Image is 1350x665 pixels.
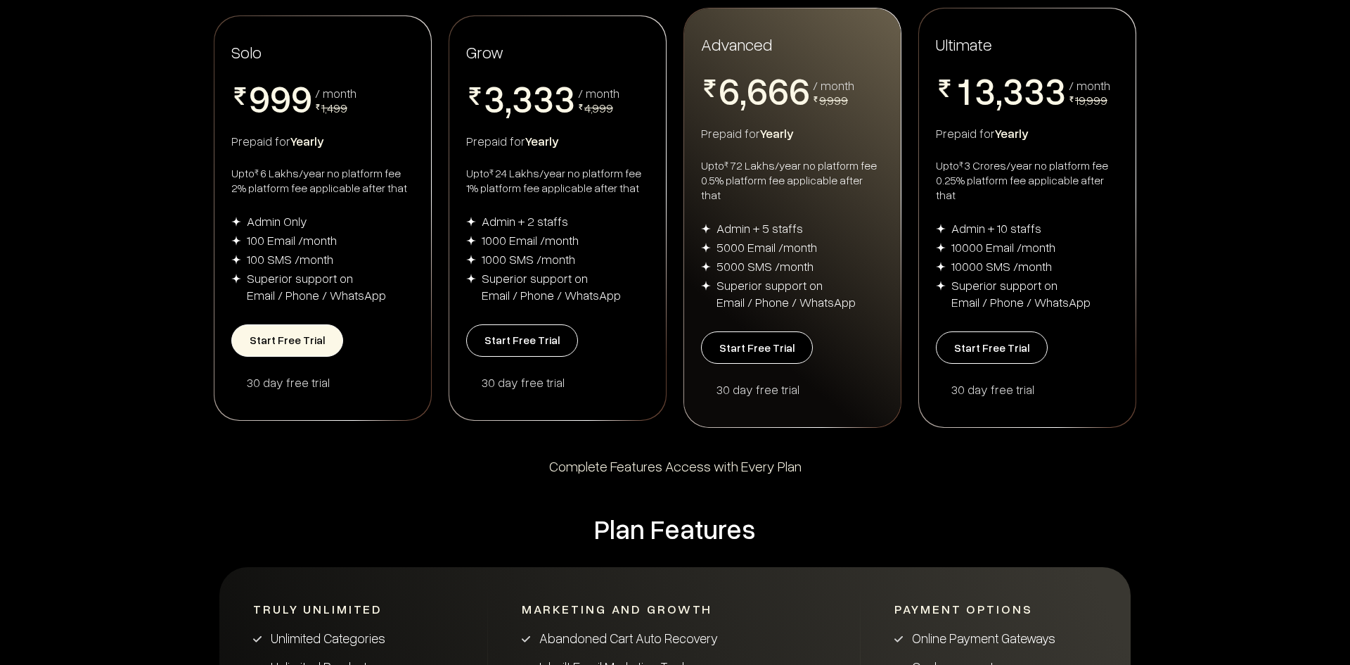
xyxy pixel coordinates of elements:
img: pricing-rupee [936,80,953,97]
span: 7 [719,109,740,147]
div: Admin + 2 staffs [482,213,568,229]
span: Yearly [290,133,324,148]
span: 7 [747,109,768,147]
span: 7 [768,109,789,147]
img: img [466,255,476,265]
img: img [701,262,711,272]
img: pricing-rupee [1069,96,1074,102]
span: , [996,71,1003,113]
div: 30 day free trial [482,374,649,391]
div: / month [578,87,619,99]
div: Superior support on Email / Phone / WhatsApp [247,270,386,303]
span: 4 [1003,109,1024,147]
img: pricing-rupee [466,87,484,105]
img: pricing-rupee [231,87,249,105]
span: 2 [953,109,975,147]
span: Grow [466,42,503,62]
img: img [466,274,476,284]
span: 4 [512,117,533,155]
span: 7 [789,109,810,147]
div: Prepaid for [466,132,649,149]
img: pricing-rupee [701,80,719,97]
div: Truly Unlimited [253,601,454,618]
div: 30 day free trial [716,381,884,398]
div: Upto 24 Lakhs/year no platform fee 1% platform fee applicable after that [466,166,649,196]
span: , [505,79,512,121]
img: pricing-rupee [578,104,584,110]
div: Superior support on Email / Phone / WhatsApp [716,277,856,310]
span: 4,999 [584,100,613,115]
div: Upto 3 Crores/year no platform fee 0.25% platform fee applicable after that [936,158,1119,203]
sup: ₹ [489,167,494,177]
img: img [701,281,711,291]
div: 30 day free trial [951,381,1119,398]
div: Superior support on Email / Phone / WhatsApp [951,277,1091,310]
span: 3 [554,79,575,117]
img: img [466,236,476,246]
span: 3 [1045,71,1066,109]
span: 19,999 [1075,92,1107,108]
div: Prepaid for [701,125,884,141]
img: img [701,224,711,234]
button: Start Free Trial [466,324,578,357]
span: 1,499 [321,100,347,115]
div: 100 SMS /month [247,251,333,267]
div: 1000 Email /month [482,232,579,248]
button: Start Free Trial [231,324,343,357]
span: 3 [512,79,533,117]
div: Payment Options [894,601,1083,618]
img: pricing-rupee [813,96,818,102]
div: 10000 Email /month [951,239,1055,255]
span: Yearly [760,125,794,141]
img: img [231,236,241,246]
img: img [936,224,946,234]
li: Unlimited Categories [253,629,454,647]
img: img [231,217,241,227]
div: Admin + 10 staffs [951,220,1041,236]
div: 1000 SMS /month [482,251,575,267]
span: 4 [975,109,996,147]
span: Yearly [995,125,1029,141]
div: Prepaid for [936,125,1119,141]
span: 3 [533,79,554,117]
div: 5000 SMS /month [716,258,814,274]
div: Superior support on Email / Phone / WhatsApp [482,270,621,303]
div: 10000 SMS /month [951,258,1052,274]
span: 3 [975,71,996,109]
div: Plan Features [219,512,1131,546]
span: 3 [484,79,505,117]
span: 4 [533,117,554,155]
img: img [936,281,946,291]
span: 6 [789,71,810,109]
div: / month [1069,79,1110,91]
img: pricing-rupee [315,104,321,110]
span: 3 [1024,71,1045,109]
span: Yearly [525,133,559,148]
div: Upto 72 Lakhs/year no platform fee 0.5% platform fee applicable after that [701,158,884,203]
span: Ultimate [936,33,992,55]
span: , [740,71,747,113]
img: img [466,217,476,227]
sup: ₹ [959,159,963,170]
img: img [701,243,711,253]
span: 6 [768,71,789,109]
div: Prepaid for [231,132,414,149]
div: / month [813,79,854,91]
span: 9 [249,79,270,117]
img: img [231,274,241,284]
span: Solo [231,42,262,62]
button: Start Free Trial [701,331,813,364]
span: 1 [953,71,975,109]
span: 4 [484,117,505,155]
img: img [936,243,946,253]
div: / month [315,87,356,99]
span: 9 [270,79,291,117]
span: 9 [291,79,312,117]
li: Online Payment Gateways [894,629,1083,647]
span: 4 [1024,109,1045,147]
div: Admin + 5 staffs [716,220,803,236]
li: Abandoned Cart Auto Recovery [522,629,827,647]
span: 6 [747,71,768,109]
div: 100 Email /month [247,232,337,248]
div: 30 day free trial [247,374,414,391]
